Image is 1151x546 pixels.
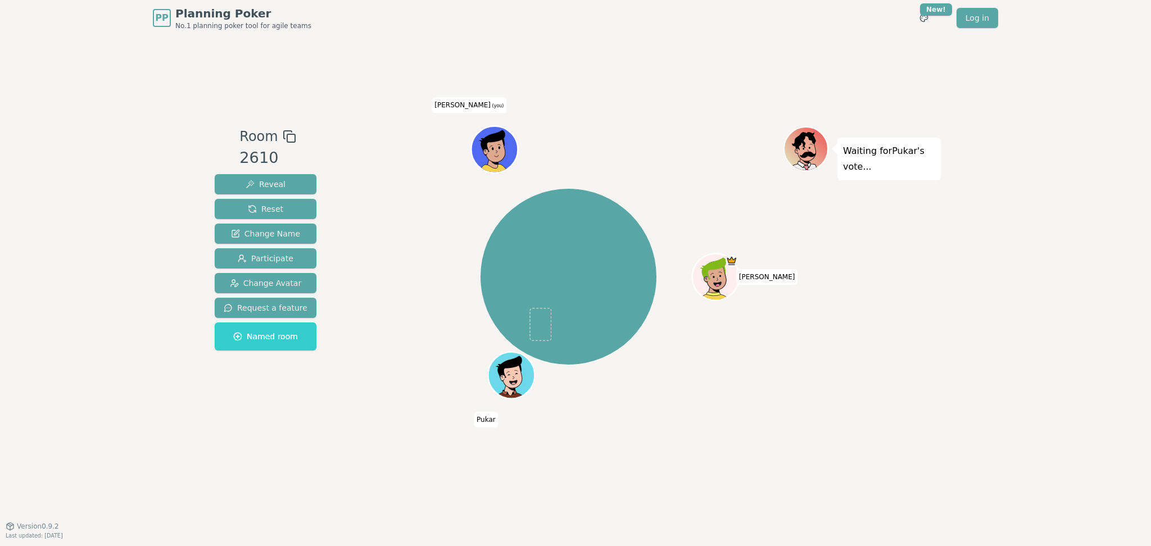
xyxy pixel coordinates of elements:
button: Named room [215,322,316,351]
span: No.1 planning poker tool for agile teams [175,21,311,30]
span: Change Name [231,228,300,239]
span: Request a feature [224,302,307,313]
div: 2610 [239,147,296,170]
button: Change Name [215,224,316,244]
button: New! [914,8,934,28]
span: Participate [238,253,293,264]
span: Click to change your name [474,412,499,427]
button: Click to change your avatar [473,128,516,171]
p: Waiting for Pukar 's vote... [843,143,935,175]
span: Change Avatar [230,277,302,289]
span: Last updated: [DATE] [6,533,63,539]
button: Version0.9.2 [6,522,59,531]
span: Planning Poker [175,6,311,21]
span: Room [239,126,278,147]
span: PP [155,11,168,25]
span: Daniel is the host [726,255,738,267]
div: New! [920,3,952,16]
button: Reset [215,199,316,219]
button: Participate [215,248,316,269]
span: (you) [491,103,504,108]
span: Reset [248,203,283,215]
span: Version 0.9.2 [17,522,59,531]
a: PPPlanning PokerNo.1 planning poker tool for agile teams [153,6,311,30]
button: Change Avatar [215,273,316,293]
a: Log in [957,8,998,28]
span: Named room [233,331,298,342]
span: Click to change your name [736,269,798,285]
span: Reveal [246,179,286,190]
button: Reveal [215,174,316,194]
button: Request a feature [215,298,316,318]
span: Click to change your name [432,97,506,113]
